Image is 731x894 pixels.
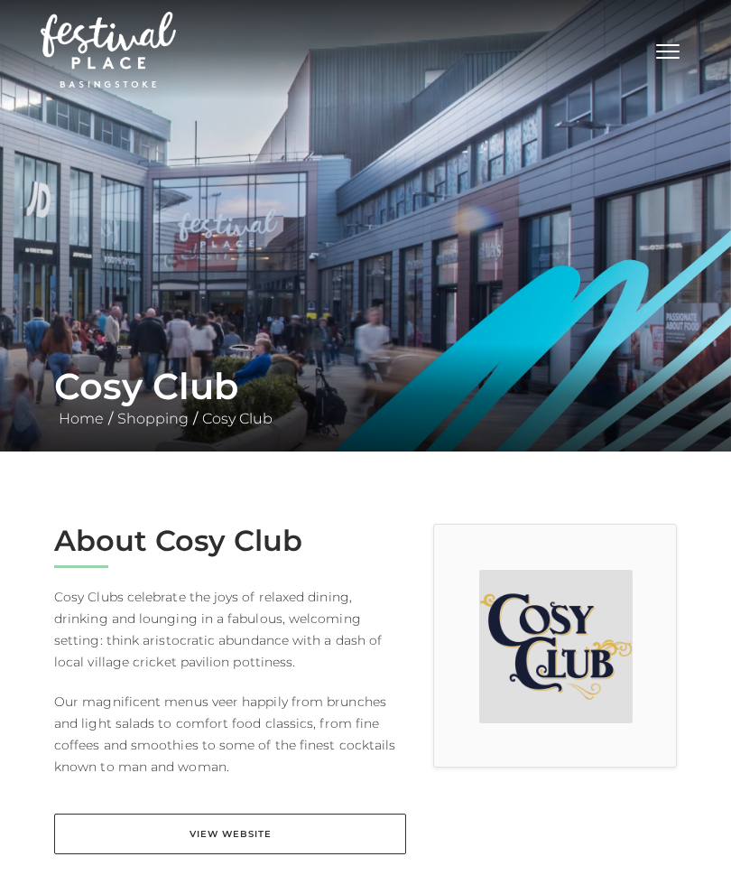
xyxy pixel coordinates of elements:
[41,12,176,88] img: Festival Place Logo
[41,365,690,430] div: / /
[54,814,406,854] a: View Website
[54,365,677,408] h1: Cosy Club
[54,410,108,427] a: Home
[645,36,690,62] button: Toggle navigation
[54,691,406,778] p: Our magnificent menus veer happily from brunches and light salads to comfort food classics, from ...
[54,524,406,558] h2: About Cosy Club
[113,410,193,427] a: Shopping
[54,586,406,673] p: Cosy Clubs celebrate the joys of relaxed dining, drinking and lounging in a fabulous, welcoming s...
[198,410,277,427] a: Cosy Club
